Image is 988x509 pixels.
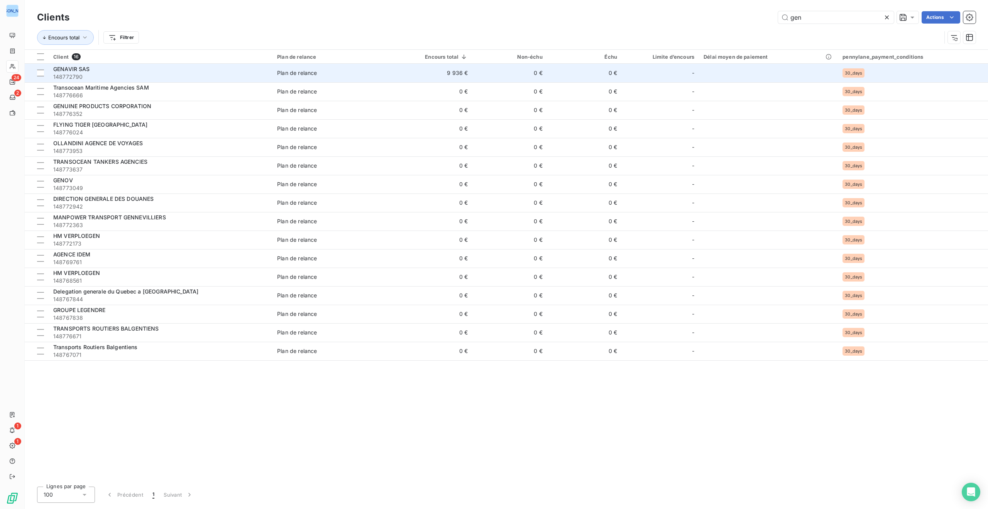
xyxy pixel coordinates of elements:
[472,175,547,193] td: 0 €
[472,231,547,249] td: 0 €
[845,126,862,131] span: 30_days
[845,71,862,75] span: 30_days
[394,82,472,101] td: 0 €
[472,193,547,212] td: 0 €
[394,268,472,286] td: 0 €
[692,125,694,132] span: -
[692,162,694,170] span: -
[394,323,472,342] td: 0 €
[547,175,622,193] td: 0 €
[277,106,317,114] div: Plan de relance
[845,182,862,187] span: 30_days
[53,177,73,183] span: GENOV
[394,175,472,193] td: 0 €
[845,349,862,353] span: 30_days
[14,422,21,429] span: 1
[394,231,472,249] td: 0 €
[547,156,622,175] td: 0 €
[547,119,622,138] td: 0 €
[53,92,268,99] span: 148776666
[53,240,268,248] span: 148772173
[692,106,694,114] span: -
[37,10,69,24] h3: Clients
[277,236,317,244] div: Plan de relance
[277,54,389,60] div: Plan de relance
[704,54,833,60] div: Délai moyen de paiement
[53,166,268,173] span: 148773637
[394,193,472,212] td: 0 €
[53,288,198,295] span: Delegation generale du Quebec a [GEOGRAPHIC_DATA]
[472,323,547,342] td: 0 €
[552,54,617,60] div: Échu
[472,101,547,119] td: 0 €
[277,125,317,132] div: Plan de relance
[394,119,472,138] td: 0 €
[692,329,694,336] span: -
[277,329,317,336] div: Plan de relance
[845,293,862,298] span: 30_days
[53,158,147,165] span: TRANSOCEAN TANKERS AGENCIES
[277,310,317,318] div: Plan de relance
[53,103,151,109] span: GENUINE PRODUCTS CORPORATION
[148,487,159,503] button: 1
[53,333,268,340] span: 148776671
[53,258,268,266] span: 148769761
[692,180,694,188] span: -
[394,249,472,268] td: 0 €
[692,88,694,95] span: -
[845,312,862,316] span: 30_days
[53,270,100,276] span: HM VERPLOEGEN
[12,74,21,81] span: 24
[845,256,862,261] span: 30_days
[692,69,694,77] span: -
[398,54,468,60] div: Encours total
[692,236,694,244] span: -
[472,82,547,101] td: 0 €
[53,54,69,60] span: Client
[626,54,694,60] div: Limite d’encours
[101,487,148,503] button: Précédent
[547,82,622,101] td: 0 €
[472,119,547,138] td: 0 €
[277,254,317,262] div: Plan de relance
[845,145,862,149] span: 30_days
[472,249,547,268] td: 0 €
[547,193,622,212] td: 0 €
[692,310,694,318] span: -
[845,238,862,242] span: 30_days
[53,232,100,239] span: HM VERPLOEGEN
[277,217,317,225] div: Plan de relance
[843,54,983,60] div: pennylane_payment_conditions
[472,64,547,82] td: 0 €
[547,249,622,268] td: 0 €
[277,347,317,355] div: Plan de relance
[472,342,547,360] td: 0 €
[53,140,143,146] span: OLLANDINI AGENCE DE VOYAGES
[53,214,166,221] span: MANPOWER TRANSPORT GENNEVILLIERS
[547,342,622,360] td: 0 €
[152,491,154,499] span: 1
[14,438,21,445] span: 1
[394,286,472,305] td: 0 €
[692,273,694,281] span: -
[53,66,90,72] span: GENAVIR SAS
[547,64,622,82] td: 0 €
[277,180,317,188] div: Plan de relance
[6,5,19,17] div: [PERSON_NAME]
[845,200,862,205] span: 30_days
[394,101,472,119] td: 0 €
[692,292,694,299] span: -
[778,11,894,24] input: Rechercher
[394,212,472,231] td: 0 €
[394,156,472,175] td: 0 €
[477,54,542,60] div: Non-échu
[547,101,622,119] td: 0 €
[547,268,622,286] td: 0 €
[692,143,694,151] span: -
[472,156,547,175] td: 0 €
[48,34,80,41] span: Encours total
[277,273,317,281] div: Plan de relance
[472,212,547,231] td: 0 €
[472,305,547,323] td: 0 €
[14,90,21,97] span: 2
